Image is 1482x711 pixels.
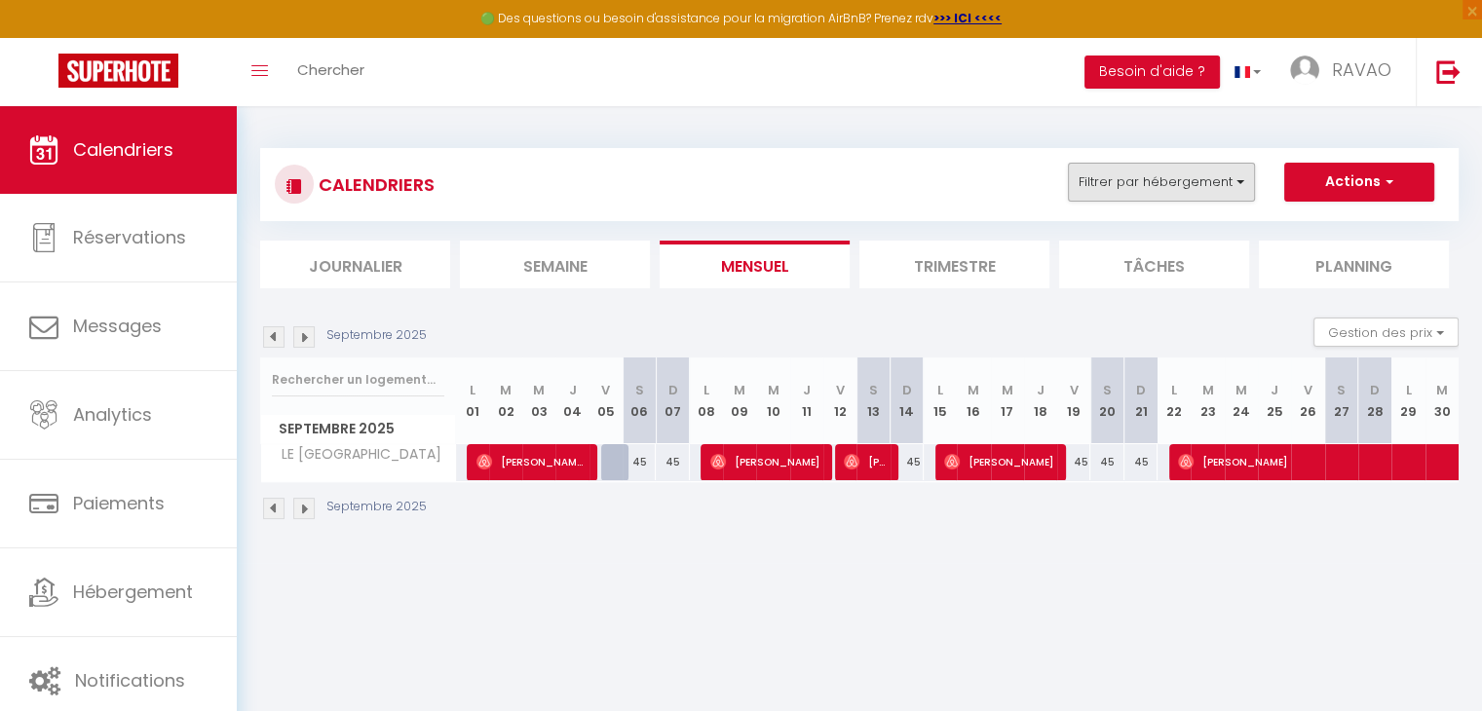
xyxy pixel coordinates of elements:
span: [PERSON_NAME] [844,443,888,480]
th: 28 [1358,357,1391,444]
abbr: L [1171,381,1177,399]
span: Analytics [73,402,152,427]
li: Trimestre [859,241,1049,288]
span: Septembre 2025 [261,415,455,443]
button: Actions [1284,163,1434,202]
div: 45 [1124,444,1158,480]
th: 25 [1258,357,1291,444]
div: 45 [656,444,689,480]
abbr: D [902,381,912,399]
th: 10 [756,357,789,444]
th: 19 [1057,357,1090,444]
li: Tâches [1059,241,1249,288]
span: Calendriers [73,137,173,162]
span: Paiements [73,491,165,515]
span: Réservations [73,225,186,249]
abbr: D [668,381,678,399]
h3: CALENDRIERS [314,163,435,206]
span: [PERSON_NAME] Vaesen [476,443,587,480]
span: Hébergement [73,580,193,604]
span: [PERSON_NAME] [710,443,820,480]
abbr: M [533,381,545,399]
abbr: D [1136,381,1146,399]
li: Journalier [260,241,450,288]
abbr: L [937,381,943,399]
th: 29 [1391,357,1425,444]
img: Super Booking [58,54,178,88]
span: RAVAO [1332,57,1391,82]
abbr: L [470,381,475,399]
li: Planning [1259,241,1449,288]
abbr: S [869,381,878,399]
abbr: V [836,381,845,399]
span: LE [GEOGRAPHIC_DATA] [264,444,446,466]
abbr: M [500,381,512,399]
abbr: M [1002,381,1013,399]
th: 23 [1191,357,1224,444]
abbr: M [1202,381,1214,399]
span: Chercher [297,59,364,80]
th: 17 [991,357,1024,444]
a: >>> ICI <<<< [933,10,1002,26]
div: 45 [1057,444,1090,480]
button: Besoin d'aide ? [1084,56,1220,89]
th: 09 [723,357,756,444]
div: 45 [891,444,924,480]
abbr: V [1070,381,1079,399]
th: 02 [489,357,522,444]
abbr: M [1235,381,1247,399]
th: 04 [555,357,589,444]
th: 05 [589,357,623,444]
div: 45 [1090,444,1123,480]
th: 14 [891,357,924,444]
button: Filtrer par hébergement [1068,163,1255,202]
abbr: V [601,381,610,399]
span: Notifications [75,668,185,692]
th: 20 [1090,357,1123,444]
a: ... RAVAO [1275,38,1416,106]
abbr: M [767,381,779,399]
th: 03 [522,357,555,444]
abbr: L [1405,381,1411,399]
abbr: J [1271,381,1278,399]
abbr: S [1103,381,1112,399]
th: 18 [1024,357,1057,444]
th: 27 [1325,357,1358,444]
img: ... [1290,56,1319,85]
abbr: L [703,381,709,399]
img: logout [1436,59,1461,84]
abbr: S [1337,381,1346,399]
abbr: J [569,381,577,399]
th: 26 [1291,357,1324,444]
button: Gestion des prix [1313,318,1459,347]
abbr: M [1436,381,1448,399]
abbr: M [734,381,745,399]
th: 21 [1124,357,1158,444]
span: [PERSON_NAME] [944,443,1054,480]
th: 15 [924,357,957,444]
span: Messages [73,314,162,338]
input: Rechercher un logement... [272,362,444,397]
div: 45 [623,444,656,480]
th: 16 [957,357,990,444]
abbr: J [803,381,811,399]
abbr: J [1037,381,1045,399]
th: 11 [790,357,823,444]
li: Mensuel [660,241,850,288]
th: 07 [656,357,689,444]
th: 08 [690,357,723,444]
th: 22 [1158,357,1191,444]
th: 13 [856,357,890,444]
p: Septembre 2025 [326,498,427,516]
th: 30 [1425,357,1459,444]
abbr: M [968,381,979,399]
th: 06 [623,357,656,444]
th: 12 [823,357,856,444]
li: Semaine [460,241,650,288]
abbr: D [1370,381,1380,399]
p: Septembre 2025 [326,326,427,345]
th: 24 [1225,357,1258,444]
abbr: V [1304,381,1312,399]
a: Chercher [283,38,379,106]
